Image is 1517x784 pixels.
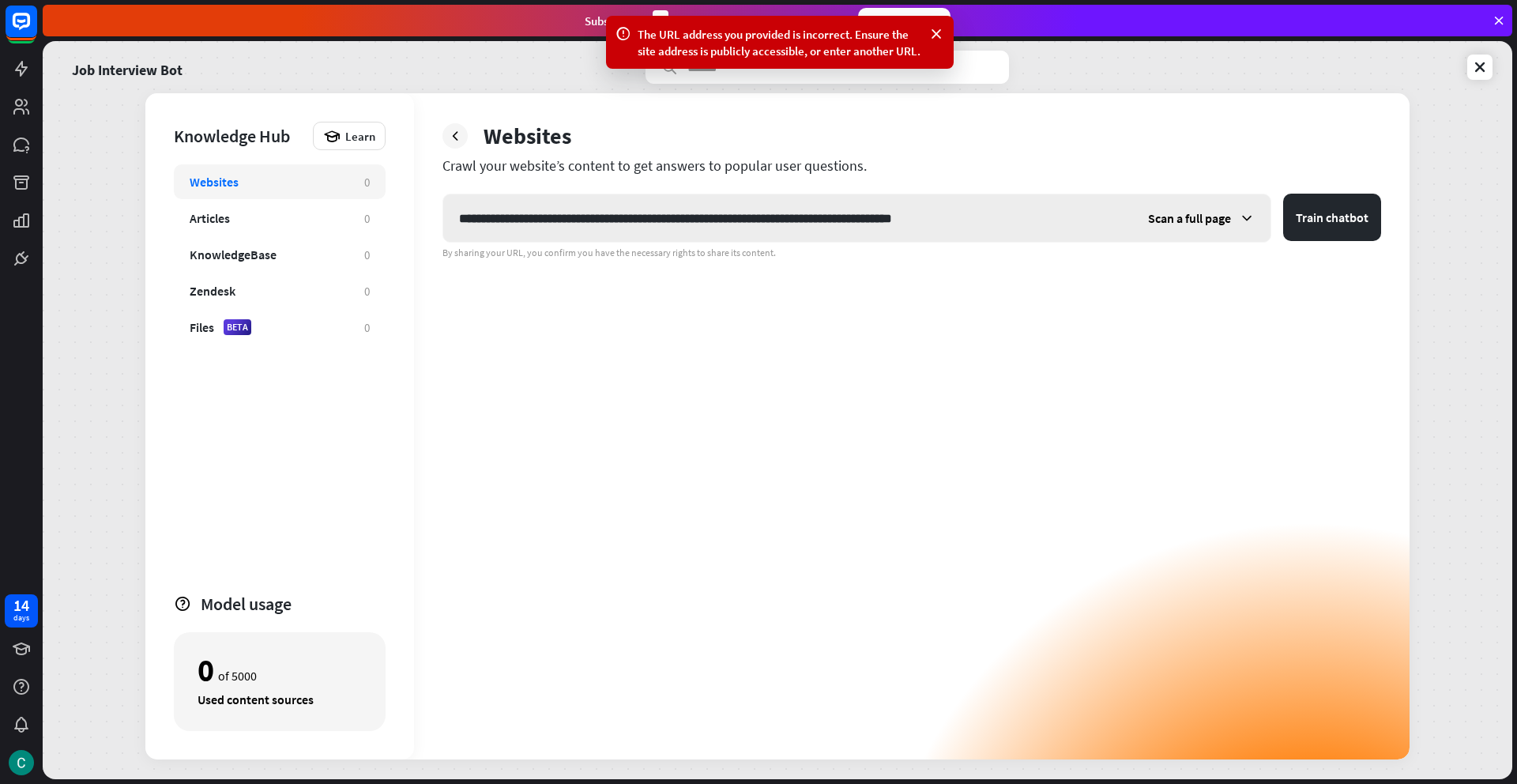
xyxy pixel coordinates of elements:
div: Websites [484,122,571,150]
span: Learn [345,129,375,144]
div: Knowledge Hub [174,125,305,147]
button: Open LiveChat chat widget [13,6,60,54]
div: of 5000 [198,657,362,684]
a: Job Interview Bot [72,51,183,84]
div: days [13,612,29,624]
div: BETA [224,319,251,335]
div: Crawl your website’s content to get answers to popular user questions. [442,156,1381,175]
div: Zendesk [190,283,235,299]
div: 14 [13,598,29,612]
div: Used content sources [198,692,362,707]
div: Subscribe in days to get your first month for $1 [585,10,845,32]
div: 0 [364,320,370,335]
div: Subscribe now [858,8,950,33]
div: 3 [653,10,668,32]
span: Scan a full page [1148,210,1231,226]
div: 0 [198,657,214,684]
div: Files [190,319,214,335]
div: By sharing your URL, you confirm you have the necessary rights to share its content. [442,247,1381,259]
div: KnowledgeBase [190,247,277,262]
div: The URL address you provided is incorrect. Ensure the site address is publicly accessible, or ent... [638,26,922,59]
div: Model usage [201,593,386,615]
div: 0 [364,175,370,190]
div: 0 [364,284,370,299]
button: Train chatbot [1283,194,1381,241]
div: Articles [190,210,230,226]
a: 14 days [5,594,38,628]
div: 0 [364,211,370,226]
div: 0 [364,247,370,262]
div: Websites [190,174,239,190]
